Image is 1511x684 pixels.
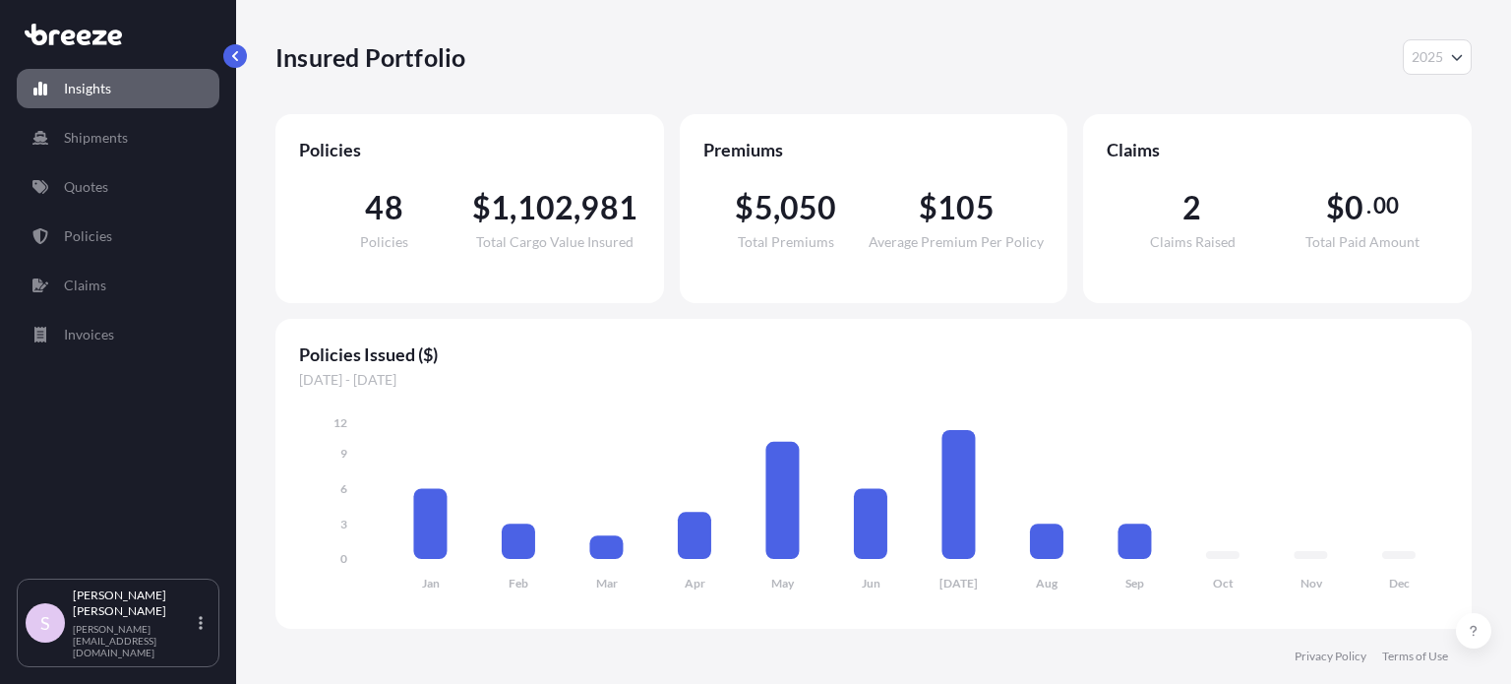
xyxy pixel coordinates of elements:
[476,235,634,249] span: Total Cargo Value Insured
[738,235,834,249] span: Total Premiums
[1305,235,1420,249] span: Total Paid Amount
[703,138,1045,161] span: Premiums
[64,276,106,295] p: Claims
[340,517,347,531] tspan: 3
[64,177,108,197] p: Quotes
[422,576,440,591] tspan: Jan
[580,192,637,223] span: 981
[1107,138,1448,161] span: Claims
[17,118,219,157] a: Shipments
[574,192,580,223] span: ,
[17,266,219,305] a: Claims
[299,342,1448,366] span: Policies Issued ($)
[735,192,754,223] span: $
[17,69,219,108] a: Insights
[869,235,1044,249] span: Average Premium Per Policy
[275,41,465,73] p: Insured Portfolio
[1345,192,1363,223] span: 0
[40,613,50,633] span: S
[17,217,219,256] a: Policies
[340,551,347,566] tspan: 0
[1366,198,1371,214] span: .
[1036,576,1058,591] tspan: Aug
[780,192,837,223] span: 050
[1412,47,1443,67] span: 2025
[510,192,516,223] span: ,
[1213,576,1234,591] tspan: Oct
[299,138,640,161] span: Policies
[299,370,1448,390] span: [DATE] - [DATE]
[1182,192,1201,223] span: 2
[771,576,795,591] tspan: May
[755,192,773,223] span: 5
[333,415,347,430] tspan: 12
[939,576,978,591] tspan: [DATE]
[1382,649,1448,664] a: Terms of Use
[64,226,112,246] p: Policies
[1150,235,1236,249] span: Claims Raised
[862,576,880,591] tspan: Jun
[73,623,195,658] p: [PERSON_NAME][EMAIL_ADDRESS][DOMAIN_NAME]
[64,79,111,98] p: Insights
[1373,198,1399,214] span: 00
[1125,576,1144,591] tspan: Sep
[340,446,347,461] tspan: 9
[1295,649,1366,664] a: Privacy Policy
[1300,576,1323,591] tspan: Nov
[64,128,128,148] p: Shipments
[1326,192,1345,223] span: $
[685,576,705,591] tspan: Apr
[509,576,528,591] tspan: Feb
[517,192,574,223] span: 102
[919,192,937,223] span: $
[491,192,510,223] span: 1
[360,235,408,249] span: Policies
[73,588,195,619] p: [PERSON_NAME] [PERSON_NAME]
[773,192,780,223] span: ,
[17,167,219,207] a: Quotes
[365,192,402,223] span: 48
[1403,39,1472,75] button: Year Selector
[937,192,995,223] span: 105
[340,481,347,496] tspan: 6
[472,192,491,223] span: $
[17,315,219,354] a: Invoices
[596,576,618,591] tspan: Mar
[64,325,114,344] p: Invoices
[1389,576,1410,591] tspan: Dec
